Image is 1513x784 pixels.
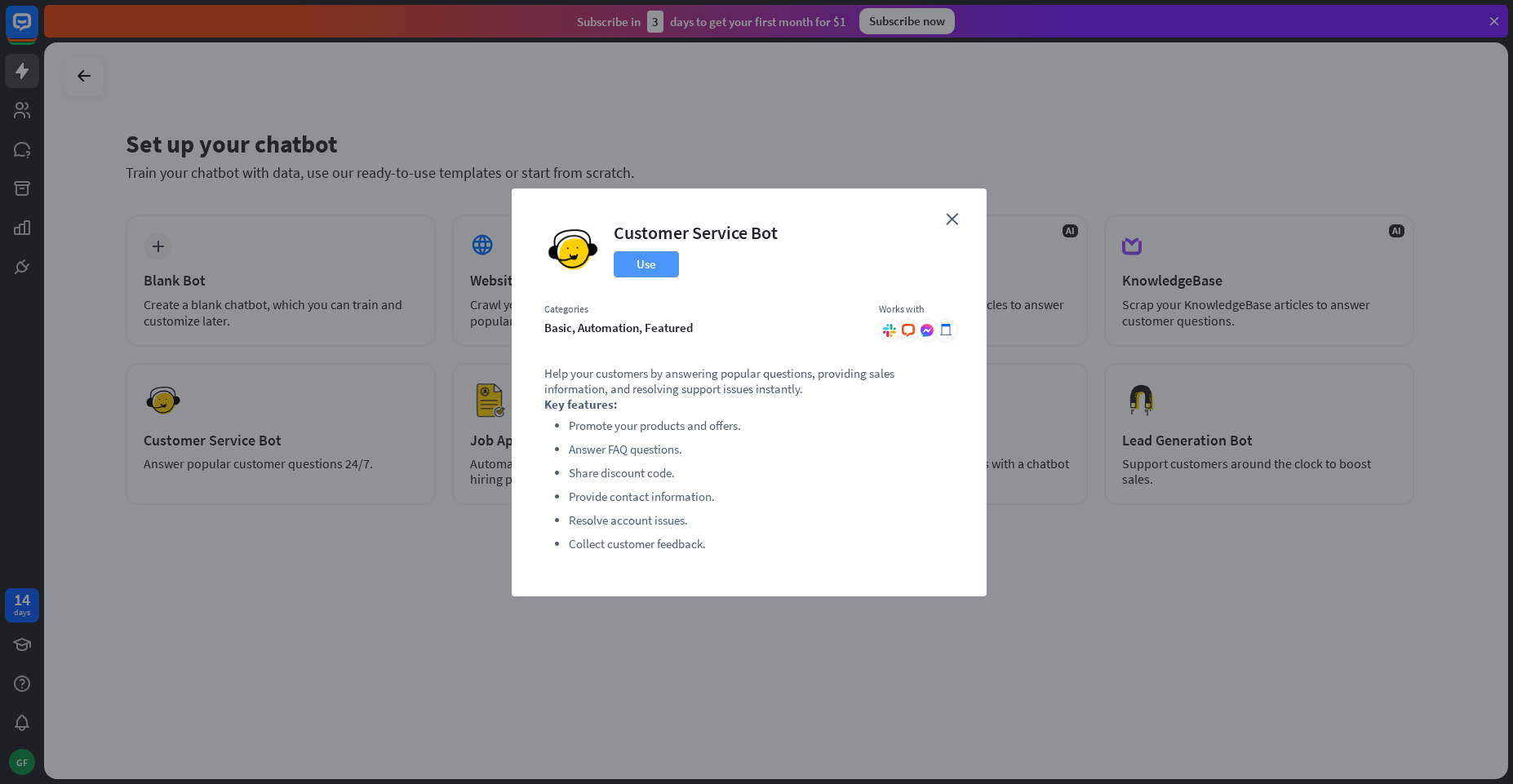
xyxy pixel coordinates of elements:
div: Customer Service Bot [614,221,778,244]
strong: Key features: [544,396,618,412]
li: Provide contact information. [569,487,954,507]
div: Categories [544,303,863,316]
li: Share discount code. [569,463,954,483]
li: Promote your products and offers. [569,416,954,436]
li: Resolve account issues. [569,511,954,530]
i: close [946,213,958,225]
button: Open LiveChat chat widget [13,7,62,55]
button: Use [614,251,679,277]
li: Answer FAQ questions. [569,440,954,459]
div: Works with [879,303,954,316]
li: Collect customer feedback. [569,534,954,554]
img: Customer Service Bot [544,221,601,278]
p: Help your customers by answering popular questions, providing sales information, and resolving su... [544,365,954,396]
div: basic, automation, featured [544,320,863,335]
